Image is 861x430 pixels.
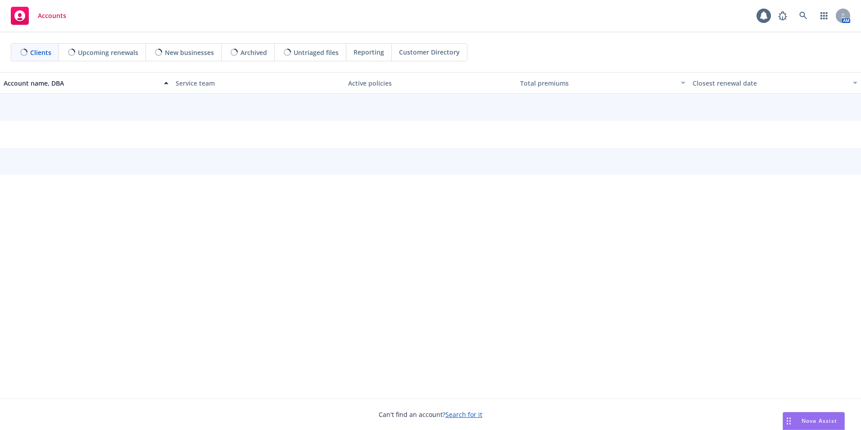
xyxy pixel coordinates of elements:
div: Active policies [348,78,513,88]
span: New businesses [165,48,214,57]
span: Archived [240,48,267,57]
button: Closest renewal date [689,72,861,94]
span: Nova Assist [802,417,837,425]
button: Active policies [344,72,517,94]
a: Search for it [445,410,482,419]
a: Search [794,7,812,25]
span: Clients [30,48,51,57]
a: Report a Bug [774,7,792,25]
button: Nova Assist [783,412,845,430]
div: Drag to move [783,412,794,430]
span: Can't find an account? [379,410,482,419]
div: Closest renewal date [693,78,847,88]
span: Customer Directory [399,47,460,57]
a: Switch app [815,7,833,25]
button: Total premiums [517,72,689,94]
span: Upcoming renewals [78,48,138,57]
button: Service team [172,72,344,94]
span: Reporting [353,47,384,57]
div: Service team [176,78,340,88]
span: Untriaged files [294,48,339,57]
span: Accounts [38,12,66,19]
a: Accounts [7,3,70,28]
div: Account name, DBA [4,78,159,88]
div: Total premiums [520,78,675,88]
